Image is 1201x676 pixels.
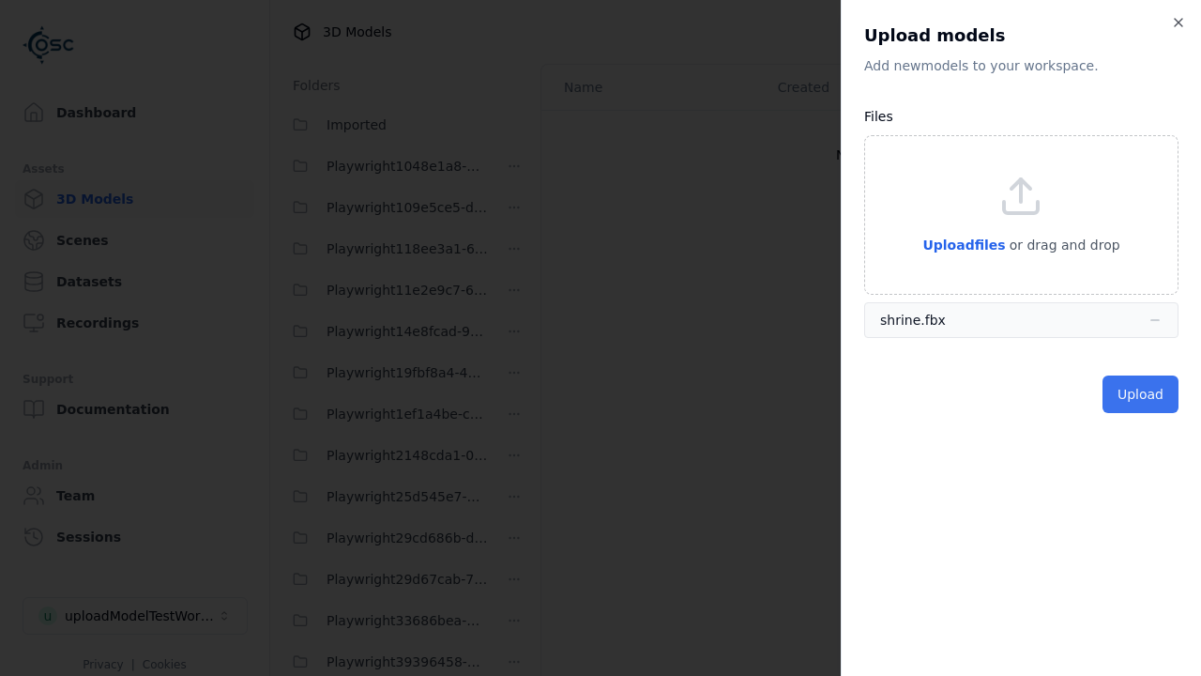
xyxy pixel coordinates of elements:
[880,311,946,330] div: shrine.fbx
[1006,234,1120,256] p: or drag and drop
[922,238,1005,253] span: Upload files
[864,56,1178,75] p: Add new model s to your workspace.
[1102,376,1178,413] button: Upload
[864,23,1178,49] h2: Upload models
[864,109,893,124] label: Files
